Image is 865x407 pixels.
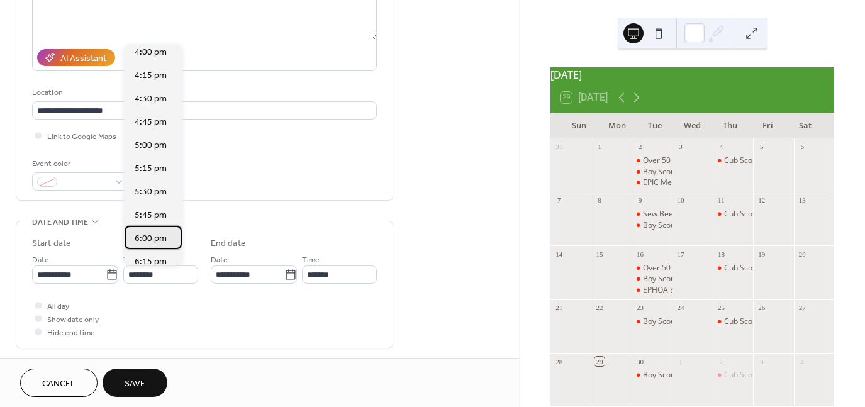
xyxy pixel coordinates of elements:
[676,196,685,205] div: 10
[643,177,689,188] div: EPIC Meeting
[32,86,374,99] div: Location
[643,155,688,166] div: Over 50 Club
[724,263,763,274] div: Cub Scouts
[798,142,807,152] div: 6
[676,357,685,366] div: 1
[32,237,71,250] div: Start date
[135,209,167,222] span: 5:45 pm
[632,155,672,166] div: Over 50 Club
[711,113,749,138] div: Thu
[594,196,604,205] div: 8
[635,196,645,205] div: 9
[749,113,786,138] div: Fri
[717,142,726,152] div: 4
[713,155,753,166] div: Cub Scouts
[598,113,636,138] div: Mon
[123,254,141,267] span: Time
[643,285,717,296] div: EPHOA BOD Meeting
[554,249,564,259] div: 14
[798,196,807,205] div: 13
[135,232,167,245] span: 6:00 pm
[713,209,753,220] div: Cub Scouts
[554,142,564,152] div: 31
[32,157,126,170] div: Event color
[135,255,167,269] span: 6:15 pm
[643,263,688,274] div: Over 50 Club
[724,370,763,381] div: Cub Scouts
[632,263,672,274] div: Over 50 Club
[47,130,116,143] span: Link to Google Maps
[643,209,679,220] div: Sew Bee It
[20,369,98,397] button: Cancel
[47,326,95,340] span: Hide end time
[32,254,49,267] span: Date
[594,357,604,366] div: 29
[554,357,564,366] div: 28
[632,285,672,296] div: EPHOA BOD Meeting
[713,263,753,274] div: Cub Scouts
[211,237,246,250] div: End date
[550,67,834,82] div: [DATE]
[135,162,167,176] span: 5:15 pm
[635,357,645,366] div: 30
[103,369,167,397] button: Save
[47,313,99,326] span: Show date only
[37,49,115,66] button: AI Assistant
[125,377,145,391] span: Save
[32,216,88,229] span: Date and time
[798,357,807,366] div: 4
[757,249,766,259] div: 19
[60,52,106,65] div: AI Assistant
[798,303,807,313] div: 27
[713,370,753,381] div: Cub Scouts
[554,303,564,313] div: 21
[757,303,766,313] div: 26
[135,139,167,152] span: 5:00 pm
[786,113,824,138] div: Sat
[635,303,645,313] div: 23
[561,113,598,138] div: Sun
[717,357,726,366] div: 2
[676,249,685,259] div: 17
[594,303,604,313] div: 22
[47,300,69,313] span: All day
[135,69,167,82] span: 4:15 pm
[798,249,807,259] div: 20
[632,177,672,188] div: EPIC Meeting
[636,113,674,138] div: Tue
[42,377,75,391] span: Cancel
[643,220,681,231] div: Boy Scouts
[135,46,167,59] span: 4:00 pm
[211,254,228,267] span: Date
[757,357,766,366] div: 3
[676,303,685,313] div: 24
[757,196,766,205] div: 12
[632,220,672,231] div: Boy Scouts
[135,186,167,199] span: 5:30 pm
[717,196,726,205] div: 11
[713,316,753,327] div: Cub Scouts
[643,274,681,284] div: Boy Scouts
[643,316,681,327] div: Boy Scouts
[302,254,320,267] span: Time
[757,142,766,152] div: 5
[643,167,681,177] div: Boy Scouts
[632,209,672,220] div: Sew Bee It
[635,142,645,152] div: 2
[717,249,726,259] div: 18
[724,209,763,220] div: Cub Scouts
[674,113,712,138] div: Wed
[635,249,645,259] div: 16
[643,370,681,381] div: Boy Scouts
[717,303,726,313] div: 25
[554,196,564,205] div: 7
[632,274,672,284] div: Boy Scouts
[632,167,672,177] div: Boy Scouts
[632,316,672,327] div: Boy Scouts
[135,116,167,129] span: 4:45 pm
[594,249,604,259] div: 15
[676,142,685,152] div: 3
[632,370,672,381] div: Boy Scouts
[724,316,763,327] div: Cub Scouts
